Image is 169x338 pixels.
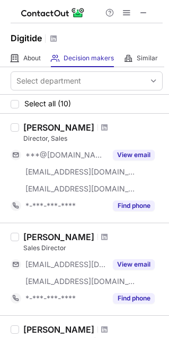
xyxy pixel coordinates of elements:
[11,32,42,44] h1: Digitide
[25,167,136,177] span: [EMAIL_ADDRESS][DOMAIN_NAME]
[113,200,155,211] button: Reveal Button
[23,54,41,62] span: About
[25,260,106,269] span: [EMAIL_ADDRESS][DOMAIN_NAME]
[23,324,94,335] div: [PERSON_NAME]
[64,54,114,62] span: Decision makers
[25,277,136,286] span: [EMAIL_ADDRESS][DOMAIN_NAME]
[16,76,81,86] div: Select department
[113,259,155,270] button: Reveal Button
[113,150,155,160] button: Reveal Button
[137,54,158,62] span: Similar
[24,99,71,108] span: Select all (10)
[23,134,163,143] div: Director, Sales
[21,6,85,19] img: ContactOut v5.3.10
[23,122,94,133] div: [PERSON_NAME]
[25,184,136,194] span: [EMAIL_ADDRESS][DOMAIN_NAME]
[23,232,94,242] div: [PERSON_NAME]
[25,150,106,160] span: ***@[DOMAIN_NAME]
[113,293,155,304] button: Reveal Button
[23,243,163,253] div: Sales Director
